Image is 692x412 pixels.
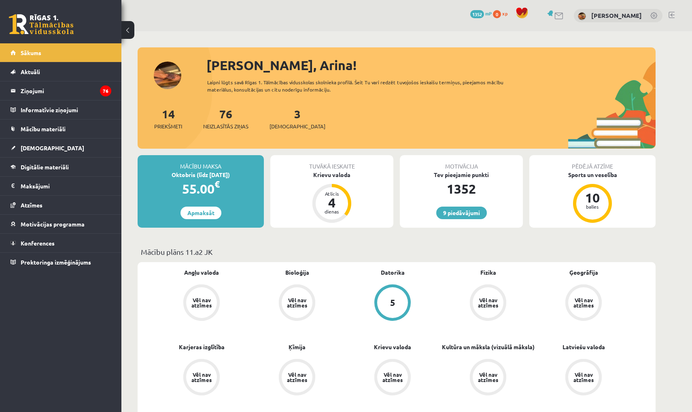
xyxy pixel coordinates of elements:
a: 14Priekšmeti [154,107,182,130]
a: Sākums [11,43,111,62]
span: Proktoringa izmēģinājums [21,258,91,266]
div: Vēl nav atzīmes [286,372,308,382]
legend: Ziņojumi [21,81,111,100]
a: Aktuāli [11,62,111,81]
div: Vēl nav atzīmes [572,297,595,308]
a: Vēl nav atzīmes [249,359,345,397]
span: Neizlasītās ziņas [203,122,248,130]
div: Krievu valoda [270,171,393,179]
div: 4 [320,196,344,209]
div: Tuvākā ieskaite [270,155,393,171]
span: [DEMOGRAPHIC_DATA] [21,144,84,152]
div: balles [580,204,605,209]
a: Vēl nav atzīmes [154,359,249,397]
a: Vēl nav atzīmes [536,284,631,322]
a: Konferences [11,234,111,252]
a: Informatīvie ziņojumi [11,100,111,119]
a: Krievu valoda [374,343,411,351]
div: 10 [580,191,605,204]
a: 9 piedāvājumi [436,207,487,219]
a: Krievu valoda Atlicis 4 dienas [270,171,393,224]
a: Proktoringa izmēģinājums [11,253,111,271]
legend: Informatīvie ziņojumi [21,100,111,119]
a: Rīgas 1. Tālmācības vidusskola [9,14,74,34]
span: Priekšmeti [154,122,182,130]
img: Arina Tihomirova [578,12,586,20]
a: Fizika [480,268,496,277]
a: Vēl nav atzīmes [440,359,536,397]
a: 3[DEMOGRAPHIC_DATA] [270,107,325,130]
a: Vēl nav atzīmes [536,359,631,397]
div: Motivācija [400,155,523,171]
span: Aktuāli [21,68,40,75]
div: Tev pieejamie punkti [400,171,523,179]
div: Laipni lūgts savā Rīgas 1. Tālmācības vidusskolas skolnieka profilā. Šeit Tu vari redzēt tuvojošo... [207,79,518,93]
a: Angļu valoda [184,268,219,277]
div: Atlicis [320,191,344,196]
a: 1352 mP [470,10,492,17]
div: Vēl nav atzīmes [477,297,499,308]
div: Pēdējā atzīme [529,155,656,171]
a: Atzīmes [11,196,111,214]
span: Konferences [21,239,55,247]
div: Vēl nav atzīmes [286,297,308,308]
div: Vēl nav atzīmes [381,372,404,382]
a: Vēl nav atzīmes [345,359,440,397]
div: dienas [320,209,344,214]
div: Sports un veselība [529,171,656,179]
a: 0 xp [493,10,512,17]
span: Motivācijas programma [21,220,85,228]
a: Mācību materiāli [11,120,111,138]
span: 0 [493,10,501,18]
legend: Maksājumi [21,177,111,195]
span: Mācību materiāli [21,125,66,132]
p: Mācību plāns 11.a2 JK [141,246,652,257]
a: Bioloģija [285,268,309,277]
a: Karjeras izglītība [179,343,225,351]
a: Ķīmija [289,343,306,351]
a: Ziņojumi76 [11,81,111,100]
a: 5 [345,284,440,322]
a: Maksājumi [11,177,111,195]
a: Vēl nav atzīmes [440,284,536,322]
a: Datorika [381,268,405,277]
a: Kultūra un māksla (vizuālā māksla) [442,343,535,351]
a: Apmaksāt [180,207,221,219]
a: [DEMOGRAPHIC_DATA] [11,139,111,157]
span: 1352 [470,10,484,18]
a: [PERSON_NAME] [591,11,642,19]
span: Atzīmes [21,201,42,209]
i: 76 [100,85,111,96]
span: [DEMOGRAPHIC_DATA] [270,122,325,130]
div: Mācību maksa [138,155,264,171]
span: € [214,178,220,190]
div: 5 [390,298,395,307]
span: Digitālie materiāli [21,163,69,171]
div: Vēl nav atzīmes [572,372,595,382]
div: 1352 [400,179,523,199]
div: Vēl nav atzīmes [477,372,499,382]
div: Vēl nav atzīmes [190,372,213,382]
a: 76Neizlasītās ziņas [203,107,248,130]
a: Digitālie materiāli [11,158,111,176]
a: Latviešu valoda [563,343,605,351]
div: Vēl nav atzīmes [190,297,213,308]
a: Motivācijas programma [11,215,111,233]
div: [PERSON_NAME], Arina! [206,56,656,75]
a: Sports un veselība 10 balles [529,171,656,224]
span: Sākums [21,49,41,56]
div: 55.00 [138,179,264,199]
a: Ģeogrāfija [569,268,598,277]
span: xp [502,10,507,17]
a: Vēl nav atzīmes [249,284,345,322]
a: Vēl nav atzīmes [154,284,249,322]
span: mP [485,10,492,17]
div: Oktobris (līdz [DATE]) [138,171,264,179]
